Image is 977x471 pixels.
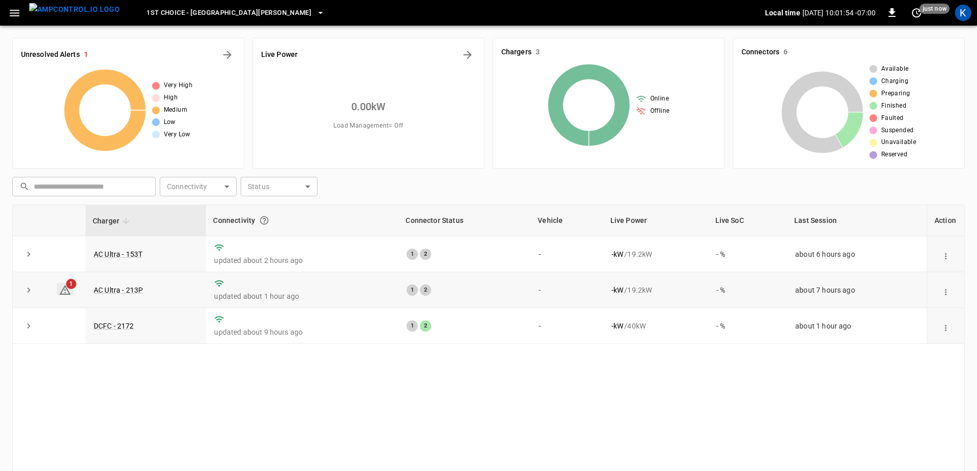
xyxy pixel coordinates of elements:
button: Connection between the charger and our software. [255,211,273,230]
div: 1 [407,284,418,296]
span: Unavailable [881,137,916,148]
th: Live Power [603,205,708,236]
td: - % [708,272,788,308]
span: Medium [164,105,187,115]
th: Live SoC [708,205,788,236]
div: profile-icon [955,5,971,21]
h6: 6 [783,47,788,58]
a: 1 [57,283,73,295]
span: Finished [881,101,906,111]
td: about 7 hours ago [787,272,927,308]
span: Charging [881,76,908,87]
span: Reserved [881,150,907,160]
span: Offline [650,106,670,116]
div: 2 [420,320,431,332]
td: - % [708,236,788,272]
div: action cell options [939,321,953,331]
h6: Unresolved Alerts [21,49,80,60]
span: Charger [93,215,133,227]
div: action cell options [939,285,953,295]
button: set refresh interval [908,5,925,21]
div: / 40 kW [611,321,700,331]
div: action cell options [939,249,953,259]
span: Very High [164,80,193,91]
h6: 0.00 kW [351,98,386,115]
th: Connector Status [398,205,530,236]
p: - kW [611,285,623,295]
span: 1 [66,279,76,289]
p: updated about 2 hours ago [214,255,390,265]
h6: Chargers [501,47,532,58]
div: 1 [407,249,418,260]
button: 1st Choice - [GEOGRAPHIC_DATA][PERSON_NAME] [142,3,329,23]
h6: Live Power [261,49,298,60]
div: / 19.2 kW [611,285,700,295]
a: AC Ultra - 153T [94,250,142,258]
div: 2 [420,249,431,260]
span: Very Low [164,130,190,140]
button: expand row [21,318,36,334]
div: 1 [407,320,418,332]
button: All Alerts [219,47,236,63]
span: Online [650,94,669,104]
th: Last Session [787,205,927,236]
p: - kW [611,249,623,259]
p: - kW [611,321,623,331]
p: [DATE] 10:01:54 -07:00 [802,8,876,18]
p: Local time [765,8,800,18]
span: Available [881,64,909,74]
p: updated about 9 hours ago [214,327,390,337]
span: High [164,93,178,103]
img: ampcontrol.io logo [29,3,120,16]
a: DCFC - 2172 [94,322,134,330]
th: Vehicle [530,205,603,236]
td: - [530,272,603,308]
span: just now [920,4,950,14]
div: 2 [420,284,431,296]
button: expand row [21,282,36,298]
a: AC Ultra - 213P [94,286,143,294]
h6: Connectors [741,47,779,58]
span: 1st Choice - [GEOGRAPHIC_DATA][PERSON_NAME] [146,7,311,19]
button: expand row [21,247,36,262]
h6: 1 [84,49,88,60]
span: Faulted [881,113,904,124]
button: Energy Overview [459,47,476,63]
span: Suspended [881,126,914,136]
h6: 3 [536,47,540,58]
div: / 19.2 kW [611,249,700,259]
p: updated about 1 hour ago [214,291,390,301]
div: Connectivity [213,211,391,230]
td: - % [708,308,788,344]
th: Action [927,205,964,236]
span: Preparing [881,89,910,99]
td: - [530,236,603,272]
td: about 6 hours ago [787,236,927,272]
td: about 1 hour ago [787,308,927,344]
span: Low [164,117,176,128]
span: Load Management = Off [333,121,403,131]
td: - [530,308,603,344]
